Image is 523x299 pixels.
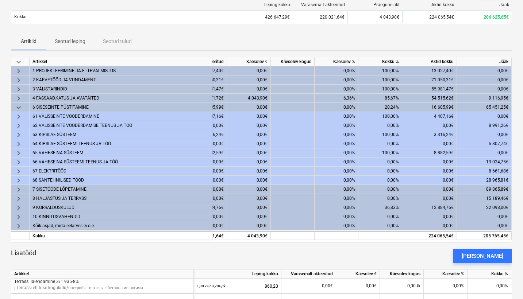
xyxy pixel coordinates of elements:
div: 100,00% [358,112,402,121]
div: 68 SANTEHNILISED TÖÖD [32,176,209,185]
div: 12 884,76€ [402,203,457,212]
span: keyboard_arrow_right [14,167,23,176]
div: 64 KIPSLAE SÜSTEEMI TEENUS JA TÖÖ [32,139,209,148]
div: 4 043,90€ [347,11,402,23]
div: 67 ELEKTRITÖÖD [32,167,209,175]
div: Kõik asjad, mida eelarves ei ole. [32,221,209,230]
span: keyboard_arrow_right [14,94,23,103]
div: 100,00% [358,75,402,85]
div: 13 027,40€ [402,66,457,75]
div: 8 HALJASTUS JA TERRASS [32,194,209,203]
div: 0,00€ [402,194,457,203]
div: 0,00€ [457,85,512,94]
div: 0,00€ [227,75,271,85]
div: 4 043,90€ [227,94,271,103]
div: 0,00% [358,121,402,130]
div: 0,00% [315,139,358,148]
div: 0,00% [315,176,358,185]
div: Leping kokku [194,269,281,279]
p: Kokku [14,14,27,20]
div: 0,00€ [227,85,271,94]
div: 6 SISESEINTE PÜSTITAMINE [32,103,209,112]
div: 0,00€ [227,167,271,176]
div: 0,00€ [402,176,457,185]
div: 0,00% [315,212,358,221]
div: 0,00€ [457,148,512,158]
div: Varasemalt akteeritud [296,2,345,7]
div: 16 605,99€ [402,103,457,112]
div: 0,00% [358,167,402,176]
div: 100,00% [358,85,402,94]
div: 205 765,45€ [457,231,512,240]
div: 0,00€ [227,112,271,121]
iframe: Chat Widget [487,264,523,299]
p: Artiklid [20,38,37,45]
p: Seotud leping [55,38,85,45]
div: 15 189,46€ [457,194,512,203]
div: 85,67% [358,94,402,103]
div: Leping kokku [241,2,290,7]
span: keyboard_arrow_right [14,158,23,167]
div: 100,00% [358,148,402,158]
div: 61 VÄLISSEINTE VOODERDAMINE [32,112,209,121]
div: 0,00€ [227,176,271,185]
div: 20,24% [358,103,402,112]
span: keyboard_arrow_right [14,140,23,148]
p: Terrassi laiendamine 3/1 935-8% [14,279,191,285]
div: 1 PROJEKTEERIMINE JA ETTEVALMISTUS [32,66,209,75]
span: keyboard_arrow_right [14,85,23,94]
div: Käesolev % [315,57,358,66]
div: 0,00€ [227,158,271,167]
div: Artikkel [11,269,194,279]
div: 0,00€ [457,212,512,221]
div: 8 882,59€ [402,148,457,158]
div: 0,00€ [402,185,457,194]
div: 100,00% [358,130,402,139]
div: 0,00% [358,139,402,148]
div: 0,00% [315,203,358,212]
div: 0,00% [358,185,402,194]
div: 426 647,29€ [238,11,293,23]
div: 0,00€ [227,121,271,130]
div: 36,83% [358,203,402,212]
div: 0,00€ [227,221,271,230]
div: 0,00% [358,212,402,221]
div: 13 024,75€ [457,158,512,167]
div: 0,00€ [457,221,512,230]
div: 10 KINNITUSVAHENDID [32,212,209,221]
div: 71 050,31€ [402,75,457,85]
span: keyboard_arrow_right [14,76,23,85]
span: keyboard_arrow_right [14,194,23,203]
small: 1,00 × 860,20€ / tk [197,284,226,288]
span: keyboard_arrow_right [14,222,23,230]
div: Käesolev € [227,57,271,66]
div: 5 807,74€ [457,139,512,148]
div: Käesolev % [424,269,468,279]
div: Artikkel [30,57,212,66]
div: 0,00% [315,158,358,167]
div: 63 KIPSLAE SÜSTEEM [32,130,209,139]
div: 0,00€ [227,194,271,203]
div: 0,00% [315,148,358,158]
p: Lisatööd [11,249,36,263]
div: 8 991,26€ [457,121,512,130]
div: 22 098,00€ [457,203,512,212]
div: 0,00% [315,66,358,75]
div: 0,00 tk [380,279,424,293]
div: 0,00% [315,112,358,121]
div: 55 981,47€ [402,85,457,94]
div: 0,00€ [402,158,457,167]
div: 8 661,68€ [457,167,512,176]
div: 220 021,64€ [293,11,347,23]
span: keyboard_arrow_right [14,213,23,221]
div: 224 065,54€ [402,11,457,23]
div: 0,00% [358,176,402,185]
div: Varasemalt akteeritud [281,269,336,279]
div: [PERSON_NAME] [462,251,503,261]
div: 0,00% [315,194,358,203]
div: 3 316,24€ [402,130,457,139]
div: Käesolev kogus [380,269,424,279]
span: keyboard_arrow_right [14,185,23,194]
div: 4 043,90€ [227,231,271,240]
